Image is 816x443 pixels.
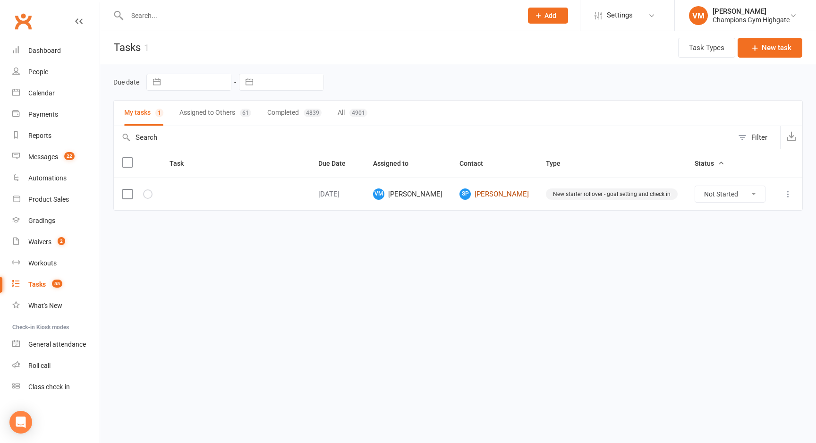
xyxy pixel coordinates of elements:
[373,158,419,169] button: Assigned to
[12,295,100,316] a: What's New
[28,341,86,348] div: General attendance
[607,5,633,26] span: Settings
[373,188,442,200] span: [PERSON_NAME]
[459,188,529,200] a: SP[PERSON_NAME]
[58,237,65,245] span: 2
[338,101,367,126] button: All4901
[459,158,493,169] button: Contact
[459,188,471,200] span: SP
[733,126,780,149] button: Filter
[28,383,70,391] div: Class check-in
[546,188,678,200] div: New starter rollover - goal setting and check in
[28,238,51,246] div: Waivers
[318,190,356,198] div: [DATE]
[12,61,100,83] a: People
[170,158,194,169] button: Task
[12,104,100,125] a: Payments
[28,281,46,288] div: Tasks
[713,7,790,16] div: [PERSON_NAME]
[695,158,724,169] button: Status
[318,158,356,169] button: Due Date
[373,188,384,200] span: VM
[12,334,100,355] a: General attendance kiosk mode
[12,210,100,231] a: Gradings
[349,109,367,117] div: 4901
[373,160,419,167] span: Assigned to
[12,253,100,274] a: Workouts
[11,9,35,33] a: Clubworx
[12,189,100,210] a: Product Sales
[318,160,356,167] span: Due Date
[52,280,62,288] span: 55
[179,101,251,126] button: Assigned to Others61
[12,40,100,61] a: Dashboard
[28,259,57,267] div: Workouts
[713,16,790,24] div: Champions Gym Highgate
[28,111,58,118] div: Payments
[267,101,322,126] button: Completed4839
[751,132,767,143] div: Filter
[28,362,51,369] div: Roll call
[144,42,149,53] div: 1
[459,160,493,167] span: Contact
[738,38,802,58] button: New task
[28,174,67,182] div: Automations
[28,47,61,54] div: Dashboard
[689,6,708,25] div: VM
[12,231,100,253] a: Waivers 2
[240,109,251,117] div: 61
[28,89,55,97] div: Calendar
[100,31,149,64] h1: Tasks
[28,196,69,203] div: Product Sales
[12,168,100,189] a: Automations
[113,78,139,86] label: Due date
[155,109,163,117] div: 1
[678,38,735,58] button: Task Types
[124,101,163,126] button: My tasks1
[28,153,58,161] div: Messages
[28,68,48,76] div: People
[12,146,100,168] a: Messages 22
[12,355,100,376] a: Roll call
[12,376,100,398] a: Class kiosk mode
[546,160,571,167] span: Type
[544,12,556,19] span: Add
[12,125,100,146] a: Reports
[12,83,100,104] a: Calendar
[64,152,75,160] span: 22
[9,411,32,434] div: Open Intercom Messenger
[546,158,571,169] button: Type
[28,217,55,224] div: Gradings
[28,302,62,309] div: What's New
[12,274,100,295] a: Tasks 55
[695,160,724,167] span: Status
[528,8,568,24] button: Add
[28,132,51,139] div: Reports
[304,109,322,117] div: 4839
[124,9,516,22] input: Search...
[170,160,194,167] span: Task
[114,126,733,149] input: Search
